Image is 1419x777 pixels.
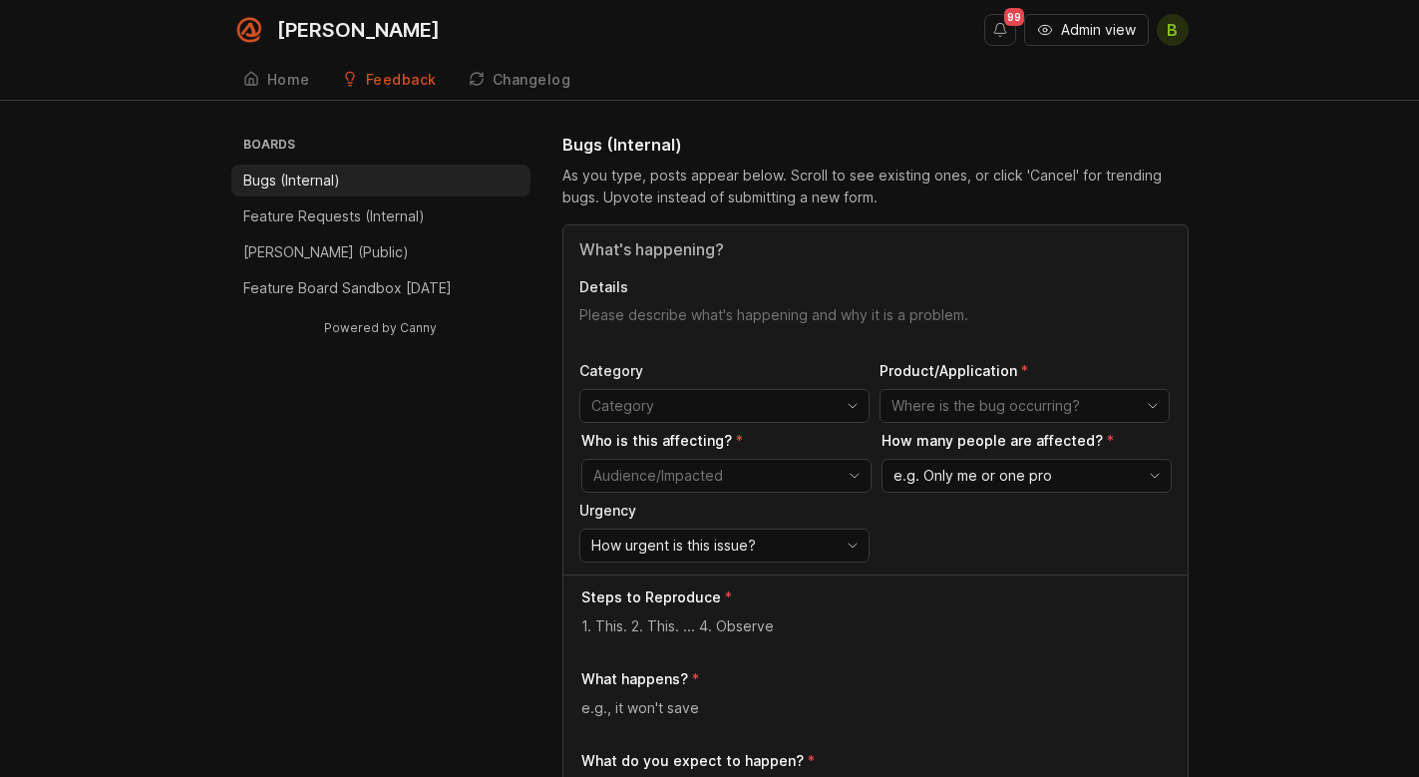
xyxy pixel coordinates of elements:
[231,200,531,232] a: Feature Requests (Internal)
[1061,20,1136,40] span: Admin view
[239,133,531,161] h3: Boards
[579,529,870,563] div: toggle menu
[231,236,531,268] a: [PERSON_NAME] (Public)
[579,237,1172,261] input: Title
[267,73,310,87] div: Home
[321,316,440,339] a: Powered by Canny
[581,587,721,607] p: Steps to Reproduce
[882,431,1172,451] p: How many people are affected?
[891,395,1135,417] input: Where is the bug occurring?
[579,277,1172,297] p: Details
[231,165,531,196] a: Bugs (Internal)
[579,305,1172,345] textarea: Details
[231,60,322,101] a: Home
[1137,398,1169,414] svg: toggle icon
[579,389,870,423] div: toggle menu
[1139,468,1171,484] svg: toggle icon
[591,395,835,417] input: Category
[562,133,682,157] h1: Bugs (Internal)
[591,535,756,557] span: How urgent is this issue?
[1024,14,1149,46] button: Admin view
[880,389,1170,423] div: toggle menu
[243,206,425,226] p: Feature Requests (Internal)
[581,459,872,493] div: toggle menu
[579,361,870,381] p: Category
[366,73,437,87] div: Feedback
[1004,8,1024,26] span: 99
[1157,14,1189,46] button: B
[581,431,872,451] p: Who is this affecting?
[581,669,688,689] p: What happens?
[330,60,449,101] a: Feedback
[837,538,869,554] svg: toggle icon
[593,465,837,487] input: Audience/Impacted
[231,12,267,48] img: Smith.ai logo
[277,20,440,40] div: [PERSON_NAME]
[243,278,452,298] p: Feature Board Sandbox [DATE]
[837,398,869,414] svg: toggle icon
[893,465,1052,487] span: e.g. Only me or one pro
[231,272,531,304] a: Feature Board Sandbox [DATE]
[243,242,409,262] p: [PERSON_NAME] (Public)
[581,751,804,771] p: What do you expect to happen?
[579,501,870,521] p: Urgency
[493,73,571,87] div: Changelog
[984,14,1016,46] button: Notifications
[880,361,1170,381] p: Product/Application
[243,171,340,191] p: Bugs (Internal)
[1167,18,1178,42] span: B
[457,60,583,101] a: Changelog
[839,468,871,484] svg: toggle icon
[882,459,1172,493] div: toggle menu
[562,165,1189,208] div: As you type, posts appear below. Scroll to see existing ones, or click 'Cancel' for trending bugs...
